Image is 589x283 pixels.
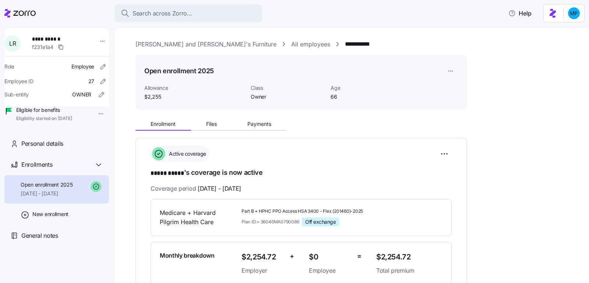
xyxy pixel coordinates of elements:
[198,184,241,193] span: [DATE] - [DATE]
[568,7,580,19] img: b954e4dfce0f5620b9225907d0f7229f
[4,78,33,85] span: Employee ID
[88,78,94,85] span: 27
[71,63,94,70] span: Employee
[72,91,91,98] span: OWNER
[135,40,276,49] a: [PERSON_NAME] and [PERSON_NAME]'s Furniture
[241,208,370,215] span: Part B + HPHC PPO Access HSA 3400 - Flex (201460)-2025
[309,266,351,275] span: Employee
[151,121,176,127] span: Enrollment
[144,66,214,75] h1: Open enrollment 2025
[357,251,361,262] span: =
[331,84,405,92] span: Age
[167,150,206,158] span: Active coverage
[16,106,72,114] span: Eligible for benefits
[251,93,325,100] span: Owner
[241,251,284,263] span: $2,254.72
[160,251,215,260] span: Monthly breakdown
[32,211,68,218] span: New enrollment
[133,9,192,18] span: Search across Zorro...
[9,40,16,46] span: L R
[151,168,452,178] h1: 's coverage is now active
[376,266,442,275] span: Total premium
[376,251,442,263] span: $2,254.72
[144,93,245,100] span: $2,255
[291,40,330,49] a: All employees
[331,93,405,100] span: 66
[160,208,236,227] span: Medicare + Harvard Pilgrim Health Care
[4,91,29,98] span: Sub-entity
[251,84,325,92] span: Class
[4,63,14,70] span: Role
[21,181,73,188] span: Open enrollment 2025
[309,251,351,263] span: $0
[206,121,217,127] span: Files
[241,266,284,275] span: Employer
[32,43,53,51] span: f231e1a4
[241,219,299,225] span: Plan ID: + 36046MA0790086
[16,116,72,122] span: Eligibility started on [DATE]
[115,4,262,22] button: Search across Zorro...
[21,231,58,240] span: General notes
[502,6,537,21] button: Help
[305,219,336,225] span: Off exchange
[21,160,52,169] span: Enrollments
[21,139,63,148] span: Personal details
[508,9,532,18] span: Help
[21,190,73,197] span: [DATE] - [DATE]
[144,84,245,92] span: Allowance
[151,184,241,193] span: Coverage period
[247,121,271,127] span: Payments
[290,251,294,262] span: +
